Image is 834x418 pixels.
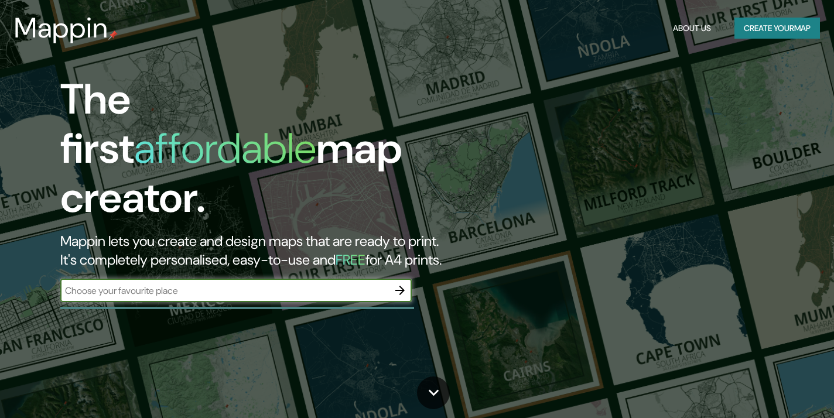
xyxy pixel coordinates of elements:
[336,251,365,269] h5: FREE
[60,232,477,269] h2: Mappin lets you create and design maps that are ready to print. It's completely personalised, eas...
[60,284,388,297] input: Choose your favourite place
[108,30,118,40] img: mappin-pin
[60,75,477,232] h1: The first map creator.
[668,18,716,39] button: About Us
[134,121,316,176] h1: affordable
[734,18,820,39] button: Create yourmap
[14,12,108,44] h3: Mappin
